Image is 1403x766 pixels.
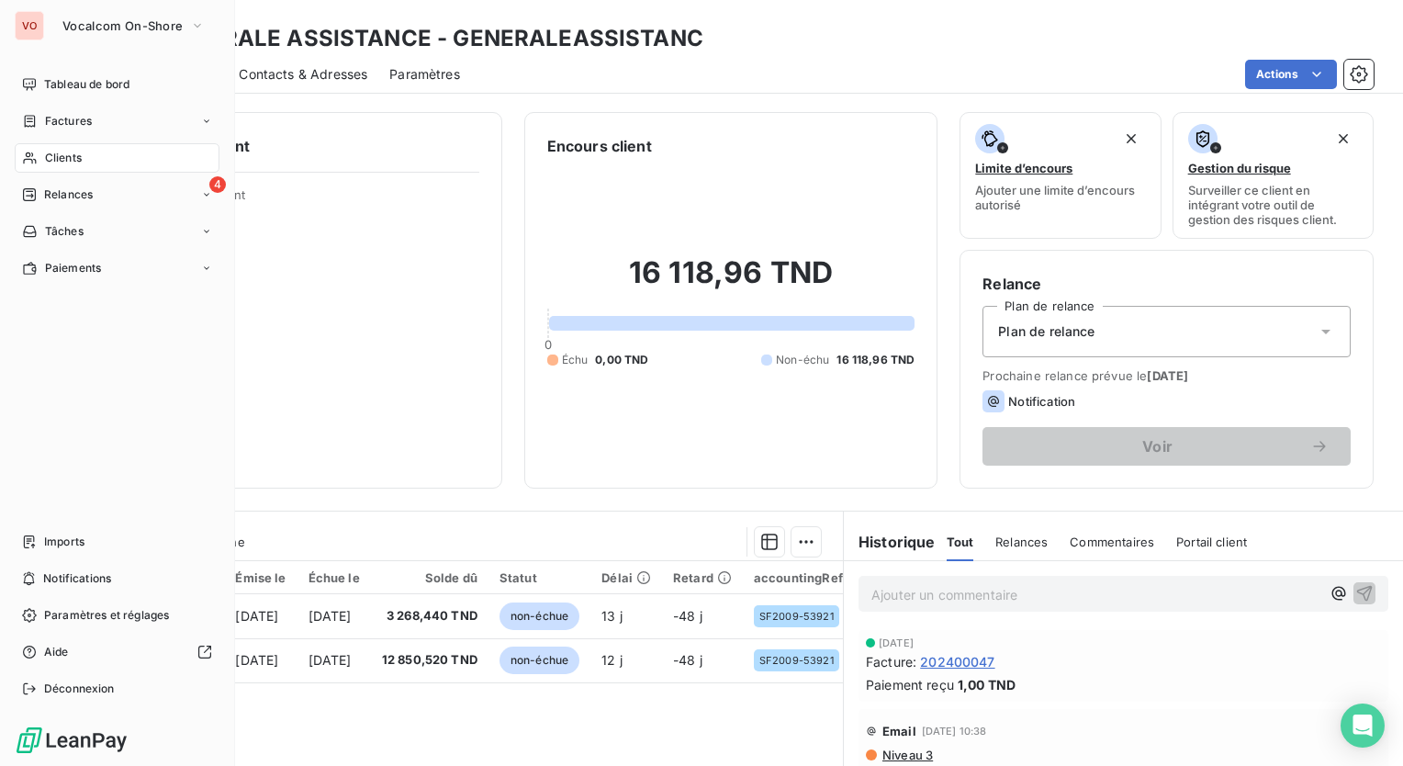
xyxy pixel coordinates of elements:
[547,135,652,157] h6: Encours client
[562,352,589,368] span: Échu
[148,187,479,213] span: Propriétés Client
[235,570,286,585] div: Émise le
[1005,439,1310,454] span: Voir
[920,652,994,671] span: 202400047
[44,644,69,660] span: Aide
[499,603,579,630] span: non-échue
[982,427,1351,466] button: Voir
[673,652,702,668] span: -48 j
[44,534,84,550] span: Imports
[309,652,352,668] span: [DATE]
[547,254,915,310] h2: 16 118,96 TND
[1147,368,1188,383] span: [DATE]
[309,570,360,585] div: Échue le
[754,570,885,585] div: accountingReference
[544,337,552,352] span: 0
[15,11,44,40] div: VO
[1341,704,1385,748] div: Open Intercom Messenger
[882,724,916,738] span: Email
[998,322,1094,341] span: Plan de relance
[62,18,183,33] span: Vocalcom On-Shore
[922,726,987,737] span: [DATE] 10:38
[995,535,1048,549] span: Relances
[947,535,974,549] span: Tout
[881,748,933,762] span: Niveau 3
[235,608,278,624] span: [DATE]
[382,651,477,670] span: 12 850,520 TND
[44,607,169,624] span: Paramètres et réglages
[982,368,1351,383] span: Prochaine relance prévue le
[209,176,226,193] span: 4
[960,112,1161,239] button: Limite d’encoursAjouter une limite d’encours autorisé
[759,611,834,622] span: SF2009-53921
[382,607,477,625] span: 3 268,440 TND
[239,65,367,84] span: Contacts & Adresses
[982,273,1351,295] h6: Relance
[235,652,278,668] span: [DATE]
[45,223,84,240] span: Tâches
[844,531,936,553] h6: Historique
[1176,535,1247,549] span: Portail client
[1008,394,1075,409] span: Notification
[499,570,579,585] div: Statut
[759,655,834,666] span: SF2009-53921
[595,352,648,368] span: 0,00 TND
[1188,161,1291,175] span: Gestion du risque
[975,161,1072,175] span: Limite d’encours
[601,652,623,668] span: 12 j
[389,65,460,84] span: Paramètres
[45,150,82,166] span: Clients
[15,726,129,755] img: Logo LeanPay
[44,186,93,203] span: Relances
[1245,60,1337,89] button: Actions
[45,113,92,130] span: Factures
[866,675,954,694] span: Paiement reçu
[15,637,219,667] a: Aide
[601,570,651,585] div: Délai
[44,681,115,697] span: Déconnexion
[43,570,111,587] span: Notifications
[601,608,623,624] span: 13 j
[879,637,914,648] span: [DATE]
[958,675,1016,694] span: 1,00 TND
[44,76,129,93] span: Tableau de bord
[673,608,702,624] span: -48 j
[836,352,915,368] span: 16 118,96 TND
[45,260,101,276] span: Paiements
[111,135,479,157] h6: Informations client
[866,652,916,671] span: Facture :
[1188,183,1358,227] span: Surveiller ce client en intégrant votre outil de gestion des risques client.
[499,647,579,674] span: non-échue
[1070,535,1154,549] span: Commentaires
[309,608,352,624] span: [DATE]
[673,570,732,585] div: Retard
[1173,112,1374,239] button: Gestion du risqueSurveiller ce client en intégrant votre outil de gestion des risques client.
[975,183,1145,212] span: Ajouter une limite d’encours autorisé
[776,352,829,368] span: Non-échu
[382,570,477,585] div: Solde dû
[162,22,703,55] h3: GENERALE ASSISTANCE - GENERALEASSISTANC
